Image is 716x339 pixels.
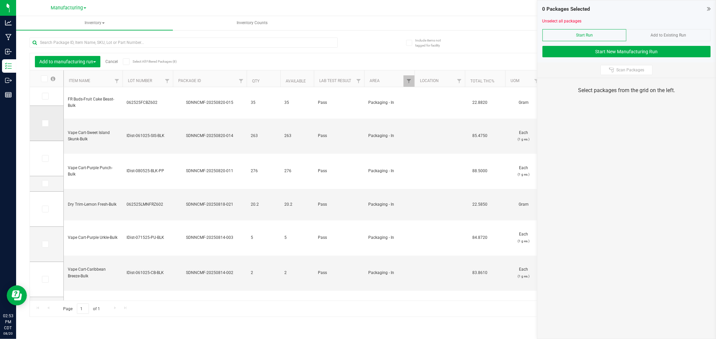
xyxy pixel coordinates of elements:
[251,201,276,208] span: 20.2
[509,273,538,279] p: (1 g ea.)
[69,78,90,83] a: Item Name
[57,303,106,314] span: Page of 1
[284,201,310,208] span: 20.2
[469,166,491,176] span: 88.5000
[284,99,310,106] span: 35
[5,19,12,26] inline-svg: Analytics
[236,75,247,87] a: Filter
[469,268,491,278] span: 83.8610
[251,234,276,241] span: 5
[172,201,248,208] div: SDNNCMF-20250818-021
[251,168,276,174] span: 276
[368,201,411,208] span: Packaging - In
[546,86,707,94] div: Select packages from the grid on the left.
[509,136,538,142] p: (1 g ea.)
[616,67,644,73] span: Scan Packages
[284,234,310,241] span: 5
[318,168,360,174] span: Pass
[5,48,12,55] inline-svg: Inbound
[370,78,380,83] a: Area
[3,313,13,331] p: 02:53 PM CDT
[128,78,152,83] a: Lot Number
[284,168,310,174] span: 276
[68,96,118,109] span: FR Buds-Fruit Cake Beast-Bulk
[251,99,276,106] span: 35
[172,270,248,276] div: SDNNCMF-20250814-002
[39,59,96,64] span: Add to manufacturing run
[542,19,582,23] a: Unselect all packages
[5,91,12,98] inline-svg: Reports
[127,168,169,174] span: IDist-080525-BLK-PP
[509,266,538,279] span: Each
[509,171,538,178] p: (1 g ea.)
[127,234,169,241] span: IDist-071525-PU-BLK
[403,75,415,87] a: Filter
[286,79,306,83] a: Available
[601,65,653,75] button: Scan Packages
[127,270,169,276] span: IDist-061025-CB-BLK
[469,131,491,141] span: 85.4750
[127,99,169,106] span: 062525FCBZ602
[318,99,360,106] span: Pass
[531,75,542,87] a: Filter
[68,130,118,142] span: Vape Cart-Sweet Island Skunk-Bulk
[172,168,248,174] div: SDNNCMF-20250820-011
[172,133,248,139] div: SDNNCMF-20250820-014
[77,303,89,314] input: 1
[127,133,169,139] span: IDist-061025-SIS-BLK
[509,165,538,178] span: Each
[30,38,338,48] input: Search Package ID, Item Name, SKU, Lot or Part Number...
[319,78,351,83] a: Lab Test Result
[7,285,27,306] iframe: Resource center
[420,78,439,83] a: Location
[511,78,519,83] a: UOM
[251,270,276,276] span: 2
[509,130,538,142] span: Each
[651,33,686,38] span: Add to Existing Run
[111,75,123,87] a: Filter
[3,331,13,336] p: 08/20
[284,133,310,139] span: 263
[318,133,360,139] span: Pass
[318,201,360,208] span: Pass
[68,201,118,208] span: Dry Trim-Lemon Fresh-Bulk
[228,20,277,26] span: Inventory Counts
[509,99,538,106] span: Gram
[51,5,83,11] span: Manufacturing
[454,75,465,87] a: Filter
[284,270,310,276] span: 2
[127,201,169,208] span: 062525LMNFRZ602
[353,75,364,87] a: Filter
[5,77,12,84] inline-svg: Outbound
[368,168,411,174] span: Packaging - In
[469,200,491,209] span: 22.5850
[68,234,118,241] span: Vape Cart-Purple Urkle-Bulk
[509,238,538,244] p: (1 g ea.)
[5,34,12,41] inline-svg: Manufacturing
[368,270,411,276] span: Packaging - In
[35,56,100,67] button: Add to manufacturing run
[415,38,449,48] span: Include items not tagged for facility
[251,133,276,139] span: 263
[51,76,55,81] span: Select all records on this page
[178,78,201,83] a: Package ID
[470,79,494,83] a: Total THC%
[469,98,491,108] span: 22.8820
[509,201,538,208] span: Gram
[172,234,248,241] div: SDNNCMF-20250814-003
[162,75,173,87] a: Filter
[509,231,538,244] span: Each
[68,266,118,279] span: Vape Cart-Caribbean Breeze-Bulk
[133,60,166,63] span: Select All Filtered Packages (8)
[469,233,491,243] span: 84.8720
[68,165,118,178] span: Vape Cart-Purple Punch-Bulk
[368,133,411,139] span: Packaging - In
[368,234,411,241] span: Packaging - In
[5,63,12,69] inline-svg: Inventory
[368,99,411,106] span: Packaging - In
[542,46,711,57] button: Start New Manufacturing Run
[16,16,173,30] a: Inventory
[174,16,330,30] a: Inventory Counts
[172,99,248,106] div: SDNNCMF-20250820-015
